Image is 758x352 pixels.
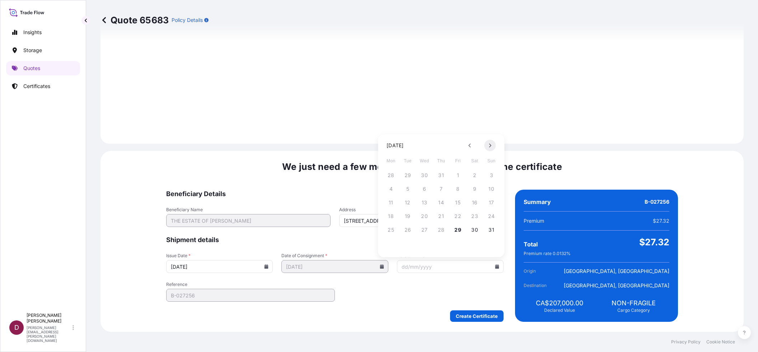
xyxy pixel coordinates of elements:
[401,154,414,168] span: Tuesday
[281,253,388,259] span: Date of Consignment
[485,154,498,168] span: Sunday
[166,253,273,259] span: Issue Date
[469,224,481,236] button: 30
[281,260,388,273] input: dd/mm/yyyy
[23,83,50,90] p: Certificates
[639,236,669,248] span: $27.32
[564,268,669,275] span: [GEOGRAPHIC_DATA], [GEOGRAPHIC_DATA]
[339,207,504,213] span: Address
[524,217,544,224] span: Premium
[486,224,497,236] button: 31
[645,198,669,205] span: B-027256
[6,79,80,93] a: Certificates
[468,154,481,168] span: Saturday
[451,154,464,168] span: Friday
[6,61,80,75] a: Quotes
[23,65,40,72] p: Quotes
[166,282,335,287] span: Reference
[452,224,464,236] button: 29
[671,339,701,345] a: Privacy Policy
[564,282,669,289] span: [GEOGRAPHIC_DATA], [GEOGRAPHIC_DATA]
[544,307,575,313] span: Declared Value
[450,310,504,322] button: Create Certificate
[166,190,504,198] span: Beneficiary Details
[339,214,504,227] input: Cargo owner address
[653,217,669,224] span: $27.32
[6,25,80,40] a: Insights
[172,17,203,24] p: Policy Details
[27,325,71,343] p: [PERSON_NAME][EMAIL_ADDRESS][PERSON_NAME][DOMAIN_NAME]
[166,236,504,244] span: Shipment details
[617,307,650,313] span: Cargo Category
[536,299,583,307] span: CA$207,000.00
[166,289,335,302] input: Your internal reference
[384,154,397,168] span: Monday
[166,260,273,273] input: dd/mm/yyyy
[418,154,431,168] span: Wednesday
[435,154,448,168] span: Thursday
[524,282,564,289] span: Destination
[23,29,42,36] p: Insights
[23,47,42,54] p: Storage
[456,312,498,320] p: Create Certificate
[612,299,656,307] span: NON-FRAGILE
[14,324,19,331] span: D
[524,251,571,256] span: Premium rate 0.0132 %
[706,339,735,345] a: Cookie Notice
[397,260,504,273] input: dd/mm/yyyy
[27,312,71,324] p: [PERSON_NAME] [PERSON_NAME]
[524,268,564,275] span: Origin
[166,207,331,213] span: Beneficiary Name
[524,241,538,248] span: Total
[282,161,562,172] span: We just need a few more details before we issue the certificate
[387,141,403,150] div: [DATE]
[100,14,169,26] p: Quote 65683
[524,198,551,205] span: Summary
[6,43,80,57] a: Storage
